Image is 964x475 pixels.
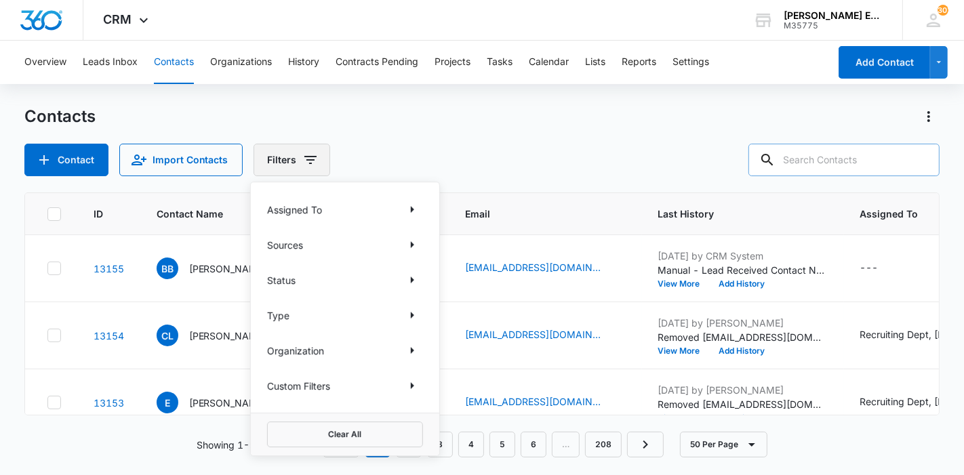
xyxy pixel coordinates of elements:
button: Filters [254,144,330,176]
button: Reports [622,41,656,84]
span: 301 [938,5,948,16]
button: Leads Inbox [83,41,138,84]
span: ID [94,207,104,221]
input: Search Contacts [748,144,940,176]
button: Show Status filters [401,269,423,291]
span: BB [157,257,178,279]
p: Status [267,273,296,287]
p: Sources [267,238,303,252]
a: [EMAIL_ADDRESS][DOMAIN_NAME] [466,394,601,409]
button: History [288,41,319,84]
a: Navigate to contact details page for Christopher Latham [94,330,124,342]
button: Show Type filters [401,304,423,326]
button: Add Contact [24,144,108,176]
div: --- [860,260,879,276]
button: Add Contact [839,46,930,79]
button: Projects [435,41,470,84]
div: account name [784,10,883,21]
a: Navigate to contact details page for Edmond [94,397,124,409]
span: Email [466,207,606,221]
button: Import Contacts [119,144,243,176]
button: Calendar [529,41,569,84]
span: Last History [658,207,808,221]
p: Type [267,308,289,323]
div: Email - bboronkay@outlook.com - Select to Edit Field [466,260,626,276]
p: Showing 1-50 of 10397 [197,438,306,452]
p: [PERSON_NAME] [189,396,267,410]
div: Contact Name - Brian Boronkay - Select to Edit Field [157,257,292,279]
a: Navigate to contact details page for Brian Boronkay [94,263,124,274]
button: Settings [672,41,709,84]
nav: Pagination [323,432,664,457]
button: Actions [918,106,940,127]
p: [DATE] by [PERSON_NAME] [658,316,828,330]
button: Tasks [487,41,513,84]
p: Organization [267,344,324,358]
button: Add History [710,347,775,355]
p: Removed [EMAIL_ADDRESS][DOMAIN_NAME] from the email marketing list, 'CALL SCHEDULE - [DATE] - EMA... [658,397,828,411]
div: Email - pochejayyy@gmail.com - Select to Edit Field [466,394,626,411]
a: Page 3 [427,432,453,457]
button: Overview [24,41,66,84]
div: Contact Name - Edmond - Select to Edit Field [157,392,292,413]
div: account id [784,21,883,30]
span: E [157,392,178,413]
a: Page 208 [585,432,622,457]
div: Assigned To - - Select to Edit Field [860,260,903,276]
a: Page 6 [521,432,546,457]
span: CL [157,325,178,346]
p: [DATE] by CRM System [658,249,828,263]
div: Email - cjlatham420@gmail.com - Select to Edit Field [466,327,626,344]
p: Custom Filters [267,379,330,393]
span: Contact Name [157,207,272,221]
a: Page 4 [458,432,484,457]
p: [DATE] by [PERSON_NAME] [658,383,828,397]
h1: Contacts [24,106,96,127]
p: [PERSON_NAME] [189,329,267,343]
button: View More [658,347,710,355]
p: Assigned To [267,203,322,217]
a: [EMAIL_ADDRESS][DOMAIN_NAME] [466,327,601,342]
a: Page 5 [489,432,515,457]
button: Organizations [210,41,272,84]
button: Add History [710,414,775,422]
span: CRM [104,12,132,26]
button: 50 Per Page [680,432,767,457]
p: Manual - Lead Received Contact Name: Boronkay Phone: [PHONE_NUMBER] Email: [EMAIL_ADDRESS][DOMAIN... [658,263,828,277]
div: Contact Name - Christopher Latham - Select to Edit Field [157,325,292,346]
button: Contracts Pending [336,41,418,84]
button: Clear All [267,421,423,447]
p: Removed [EMAIL_ADDRESS][DOMAIN_NAME] from the email marketing list, 'CALL SCHEDULE - [DATE] - EMA... [658,330,828,344]
div: notifications count [938,5,948,16]
button: Show Assigned To filters [401,199,423,220]
button: View More [658,280,710,288]
button: Show Organization filters [401,339,423,361]
button: Contacts [154,41,194,84]
button: View More [658,414,710,422]
button: Lists [585,41,605,84]
button: Add History [710,280,775,288]
button: Show Sources filters [401,234,423,255]
a: [EMAIL_ADDRESS][DOMAIN_NAME] [466,260,601,274]
button: Show Custom Filters filters [401,375,423,396]
p: [PERSON_NAME] [189,262,267,276]
a: Next Page [627,432,664,457]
